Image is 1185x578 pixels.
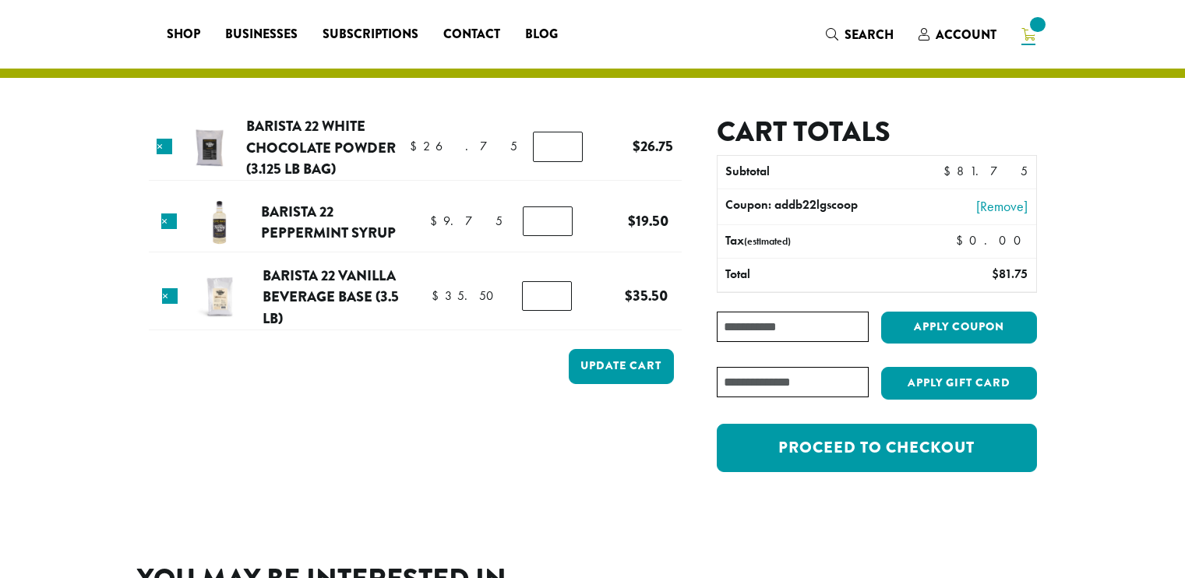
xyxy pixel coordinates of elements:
[432,287,501,304] bdi: 35.50
[432,287,445,304] span: $
[161,213,177,229] a: Remove this item
[310,22,431,47] a: Subscriptions
[992,266,999,282] span: $
[936,26,996,44] span: Account
[410,138,517,154] bdi: 26.75
[430,213,443,229] span: $
[323,25,418,44] span: Subscriptions
[246,115,396,179] a: Barista 22 White Chocolate Powder (3.125 lb bag)
[213,22,310,47] a: Businesses
[261,201,396,244] a: Barista 22 Peppermint Syrup
[194,197,245,248] img: Barista 22 Peppermint Syrup
[263,265,399,329] a: Barista 22 Vanilla Beverage Base (3.5 lb)
[533,132,583,161] input: Product quantity
[410,138,423,154] span: $
[525,25,558,44] span: Blog
[718,189,908,224] th: Coupon: addb22lgscoop
[225,25,298,44] span: Businesses
[195,272,245,322] img: Barista 22 Vanilla Beverage Base | Dillanos Coffee Roasters
[154,22,213,47] a: Shop
[881,312,1037,344] button: Apply coupon
[184,122,235,173] img: Barista 22 Sweet Ground White Chocolate Powder
[162,288,178,304] a: Remove this item
[628,210,636,231] span: $
[625,285,633,306] span: $
[813,22,906,48] a: Search
[845,26,894,44] span: Search
[569,349,674,384] button: Update cart
[718,156,908,189] th: Subtotal
[717,424,1036,472] a: Proceed to checkout
[881,367,1037,400] button: Apply Gift Card
[943,163,1028,179] bdi: 81.75
[633,136,673,157] bdi: 26.75
[943,163,957,179] span: $
[625,285,668,306] bdi: 35.50
[956,232,1028,248] bdi: 0.00
[430,213,503,229] bdi: 9.75
[157,139,172,154] a: Remove this item
[744,234,791,248] small: (estimated)
[956,232,969,248] span: $
[633,136,640,157] span: $
[431,22,513,47] a: Contact
[992,266,1028,282] bdi: 81.75
[522,281,572,311] input: Product quantity
[443,25,500,44] span: Contact
[167,25,200,44] span: Shop
[628,210,668,231] bdi: 19.50
[906,22,1009,48] a: Account
[916,196,1028,217] a: [Remove]
[717,115,1036,149] h2: Cart totals
[718,259,908,291] th: Total
[513,22,570,47] a: Blog
[718,225,943,258] th: Tax
[523,206,573,236] input: Product quantity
